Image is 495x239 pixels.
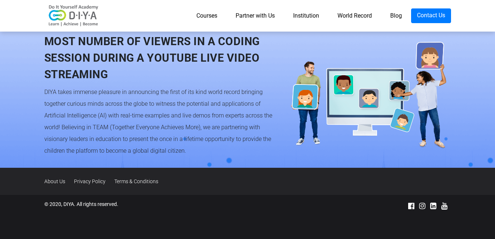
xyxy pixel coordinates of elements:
[381,8,411,23] a: Blog
[114,178,166,184] a: Terms & Conditions
[44,178,73,184] a: About Us
[411,8,451,23] a: Contact Us
[44,33,277,83] div: MOST NUMBER OF VIEWERS IN A CODING SESSION DURING A YOUTUBE LIVE VIDEO STREAMING
[39,200,317,211] div: © 2020, DIYA. All rights reserved.
[187,8,226,23] a: Courses
[44,86,277,157] div: DIYA takes immense pleasure in announcing the first of its kind world record bringing together cu...
[226,8,284,23] a: Partner with Us
[44,5,103,27] img: logo-v2.png
[74,178,113,184] a: Privacy Policy
[284,8,328,23] a: Institution
[328,8,381,23] a: World Record
[288,37,451,153] img: wb.png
